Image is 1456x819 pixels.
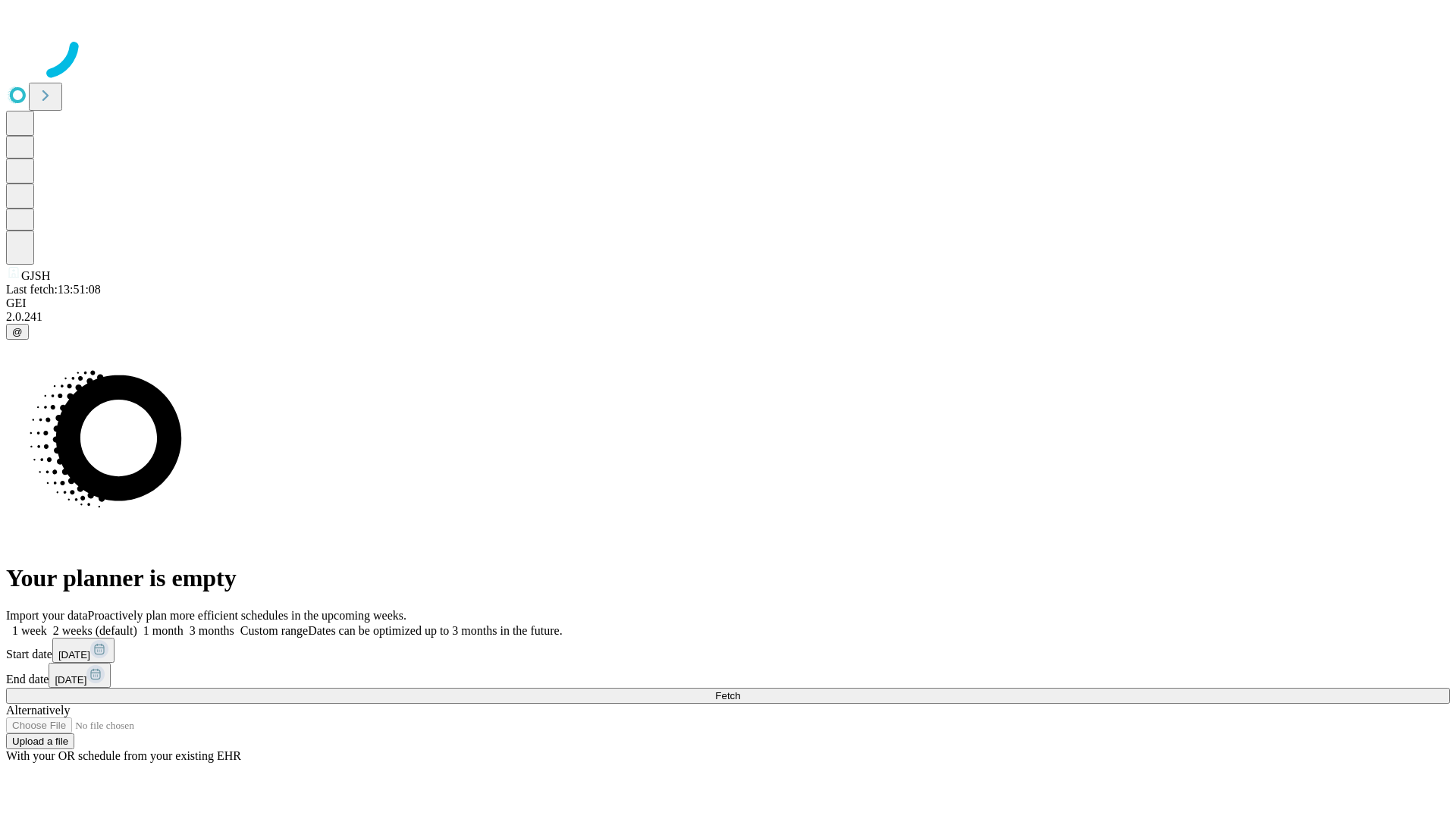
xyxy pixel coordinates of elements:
[6,564,1450,592] h1: Your planner is empty
[88,609,406,622] span: Proactively plan more efficient schedules in the upcoming weeks.
[58,649,90,661] span: [DATE]
[6,609,88,622] span: Import your data
[6,749,241,762] span: With your OR schedule from your existing EHR
[308,624,562,637] span: Dates can be optimized up to 3 months in the future.
[6,310,1450,324] div: 2.0.241
[12,326,23,337] span: @
[715,690,740,701] span: Fetch
[6,733,74,749] button: Upload a file
[52,638,115,663] button: [DATE]
[6,638,1450,663] div: Start date
[6,663,1450,688] div: End date
[49,663,111,688] button: [DATE]
[21,269,50,282] span: GJSH
[53,624,137,637] span: 2 weeks (default)
[6,283,101,296] span: Last fetch: 13:51:08
[190,624,234,637] span: 3 months
[6,688,1450,704] button: Fetch
[6,324,29,340] button: @
[6,297,1450,310] div: GEI
[6,704,70,717] span: Alternatively
[240,624,308,637] span: Custom range
[143,624,184,637] span: 1 month
[12,624,47,637] span: 1 week
[55,674,86,686] span: [DATE]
